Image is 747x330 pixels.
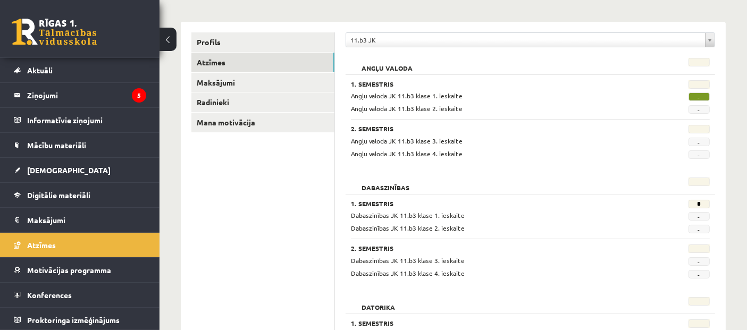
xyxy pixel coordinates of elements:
[351,137,463,145] span: Angļu valoda JK 11.b3 klase 3. ieskaite
[351,177,420,188] h2: Dabaszinības
[351,256,465,265] span: Dabaszinības JK 11.b3 klase 3. ieskaite
[27,315,120,325] span: Proktoringa izmēģinājums
[351,297,406,308] h2: Datorika
[27,108,146,132] legend: Informatīvie ziņojumi
[350,33,701,47] span: 11.b3 JK
[351,125,647,132] h3: 2. Semestris
[27,165,111,175] span: [DEMOGRAPHIC_DATA]
[346,33,715,47] a: 11.b3 JK
[351,319,647,327] h3: 1. Semestris
[14,283,146,307] a: Konferences
[27,140,86,150] span: Mācību materiāli
[14,158,146,182] a: [DEMOGRAPHIC_DATA]
[351,244,647,252] h3: 2. Semestris
[689,105,710,114] span: -
[689,270,710,278] span: -
[191,73,334,92] a: Maksājumi
[191,53,334,72] a: Atzīmes
[191,32,334,52] a: Profils
[351,149,463,158] span: Angļu valoda JK 11.b3 klase 4. ieskaite
[689,138,710,146] span: -
[14,258,146,282] a: Motivācijas programma
[689,92,710,101] span: -
[351,80,647,88] h3: 1. Semestris
[689,212,710,221] span: -
[351,224,465,232] span: Dabaszinības JK 11.b3 klase 2. ieskaite
[14,183,146,207] a: Digitālie materiāli
[351,269,465,277] span: Dabaszinības JK 11.b3 klase 4. ieskaite
[191,113,334,132] a: Mana motivācija
[14,83,146,107] a: Ziņojumi5
[14,108,146,132] a: Informatīvie ziņojumi
[351,91,463,100] span: Angļu valoda JK 11.b3 klase 1. ieskaite
[351,200,647,207] h3: 1. Semestris
[14,233,146,257] a: Atzīmes
[27,265,111,275] span: Motivācijas programma
[191,92,334,112] a: Radinieki
[27,83,146,107] legend: Ziņojumi
[14,208,146,232] a: Maksājumi
[14,58,146,82] a: Aktuāli
[27,65,53,75] span: Aktuāli
[27,190,90,200] span: Digitālie materiāli
[689,225,710,233] span: -
[351,58,423,69] h2: Angļu valoda
[27,290,72,300] span: Konferences
[14,133,146,157] a: Mācību materiāli
[27,240,56,250] span: Atzīmes
[132,88,146,103] i: 5
[689,257,710,266] span: -
[12,19,97,45] a: Rīgas 1. Tālmācības vidusskola
[689,150,710,159] span: -
[351,104,463,113] span: Angļu valoda JK 11.b3 klase 2. ieskaite
[351,211,465,219] span: Dabaszinības JK 11.b3 klase 1. ieskaite
[27,208,146,232] legend: Maksājumi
